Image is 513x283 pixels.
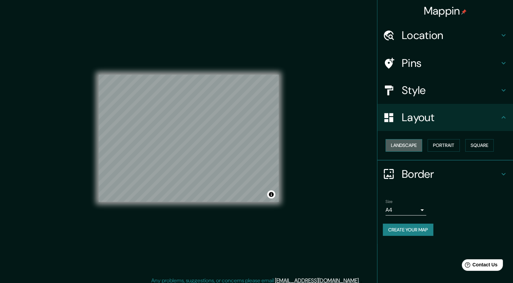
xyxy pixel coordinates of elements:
h4: Style [402,83,499,97]
h4: Border [402,167,499,181]
button: Toggle attribution [267,190,275,199]
button: Square [465,139,494,152]
button: Create your map [383,224,433,236]
h4: Layout [402,111,499,124]
div: Layout [377,104,513,131]
button: Portrait [428,139,460,152]
img: pin-icon.png [461,9,467,15]
label: Size [386,199,393,204]
div: Pins [377,50,513,77]
div: Style [377,77,513,104]
h4: Location [402,29,499,42]
iframe: Help widget launcher [453,257,506,276]
button: Landscape [386,139,422,152]
div: Location [377,22,513,49]
h4: Pins [402,56,499,70]
div: A4 [386,205,426,215]
div: Border [377,161,513,188]
h4: Mappin [424,4,467,18]
canvas: Map [99,75,279,202]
